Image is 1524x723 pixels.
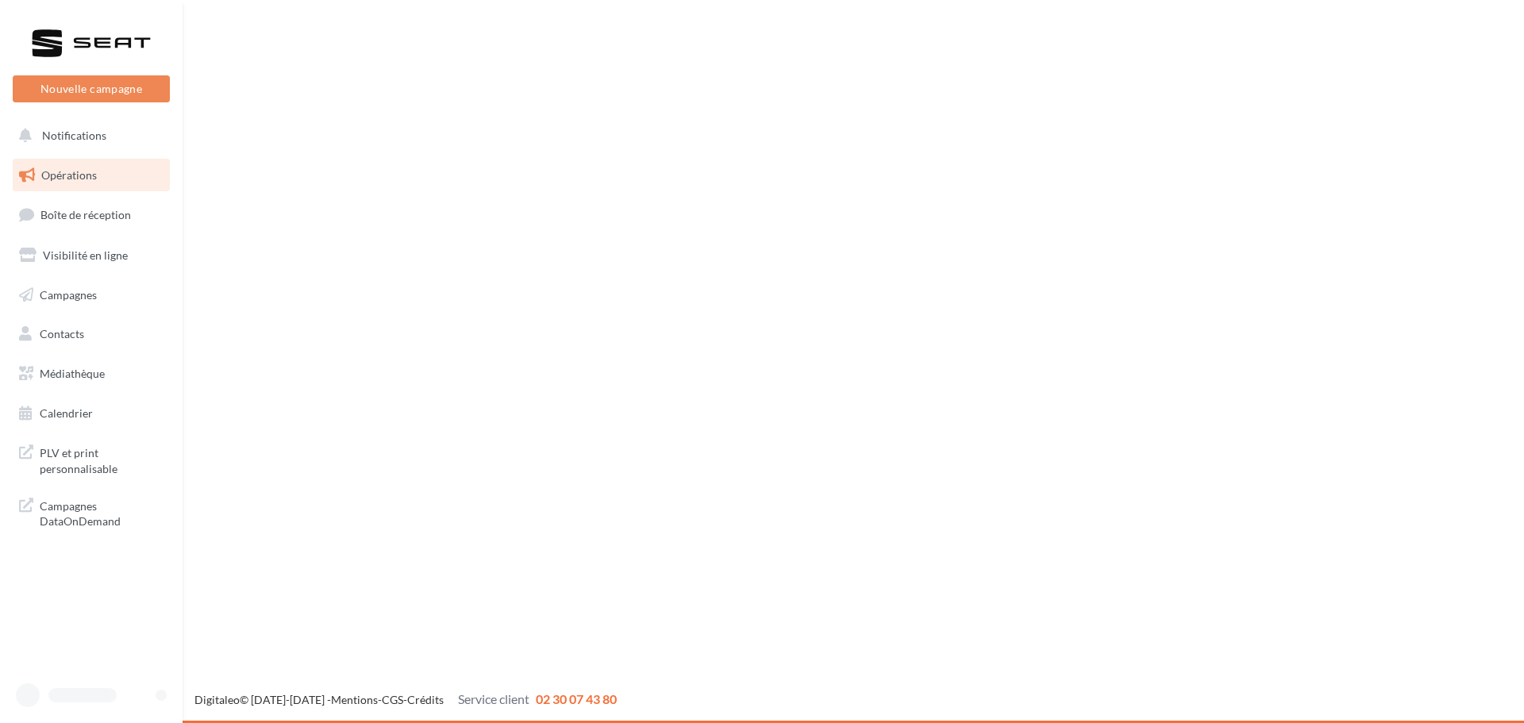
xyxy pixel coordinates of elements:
[331,693,378,706] a: Mentions
[10,436,173,483] a: PLV et print personnalisable
[40,495,164,529] span: Campagnes DataOnDemand
[194,693,240,706] a: Digitaleo
[10,119,167,152] button: Notifications
[40,208,131,221] span: Boîte de réception
[10,239,173,272] a: Visibilité en ligne
[40,287,97,301] span: Campagnes
[43,248,128,262] span: Visibilité en ligne
[10,159,173,192] a: Opérations
[40,406,93,420] span: Calendrier
[13,75,170,102] button: Nouvelle campagne
[10,279,173,312] a: Campagnes
[382,693,403,706] a: CGS
[194,693,617,706] span: © [DATE]-[DATE] - - -
[40,327,84,340] span: Contacts
[10,317,173,351] a: Contacts
[10,198,173,232] a: Boîte de réception
[536,691,617,706] span: 02 30 07 43 80
[41,168,97,182] span: Opérations
[10,489,173,536] a: Campagnes DataOnDemand
[10,397,173,430] a: Calendrier
[40,367,105,380] span: Médiathèque
[40,442,164,476] span: PLV et print personnalisable
[10,357,173,390] a: Médiathèque
[407,693,444,706] a: Crédits
[458,691,529,706] span: Service client
[42,129,106,142] span: Notifications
